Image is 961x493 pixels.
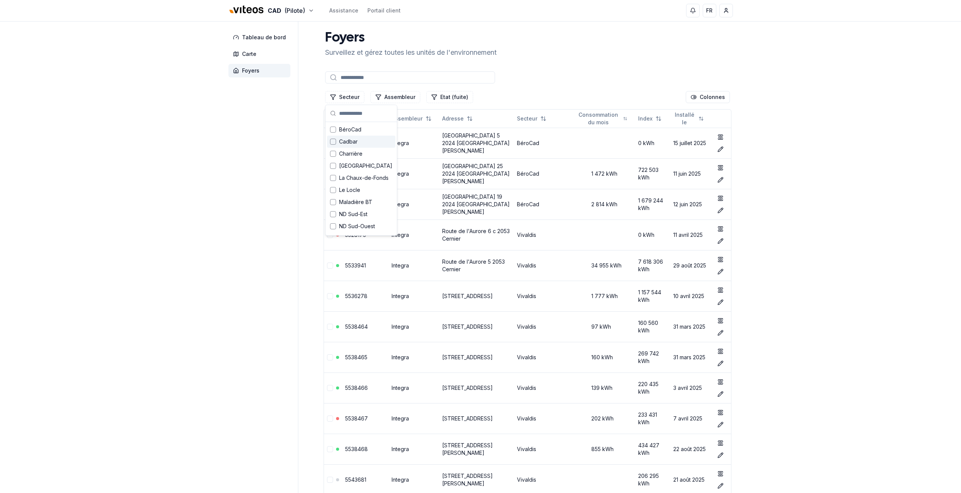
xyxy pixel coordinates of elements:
[576,292,632,300] div: 1 777 kWh
[512,113,551,125] button: Not sorted. Click to sort ascending.
[442,228,510,242] a: Route de l'Aurore 6 c 2053 Cernier
[638,472,668,487] div: 206 295 kWh
[514,434,573,464] td: Vivaldis
[228,3,314,19] button: CAD(Pilote)
[389,158,439,189] td: Integra
[638,380,668,396] div: 220 435 kWh
[345,476,366,483] a: 5543681
[638,319,668,334] div: 160 560 kWh
[576,262,632,269] div: 34 955 kWh
[670,434,711,464] td: 22 août 2025
[638,231,668,239] div: 0 kWh
[345,323,368,330] a: 5538464
[339,174,389,182] span: La Chaux-de-Fonds
[339,198,372,206] span: Maladière BT
[438,113,477,125] button: Not sorted. Click to sort ascending.
[638,197,668,212] div: 1 679 244 kWh
[670,219,711,250] td: 11 avril 2025
[638,350,668,365] div: 269 742 kWh
[638,166,668,181] div: 722 503 kWh
[442,415,493,422] a: [STREET_ADDRESS]
[576,323,632,331] div: 97 kWh
[327,446,333,452] button: Sélectionner la ligne
[268,6,281,15] span: CAD
[339,150,362,158] span: Charrière
[242,34,286,41] span: Tableau de bord
[389,372,439,403] td: Integra
[345,385,368,391] a: 5538466
[442,473,493,487] a: [STREET_ADDRESS][PERSON_NAME]
[426,91,473,103] button: Filtrer les lignes
[339,162,392,170] span: [GEOGRAPHIC_DATA]
[325,47,497,58] p: Surveillez et gérez toutes les unités de l'environnement
[514,311,573,342] td: Vivaldis
[345,262,366,269] a: 5533941
[387,113,436,125] button: Not sorted. Click to sort ascending.
[228,31,293,44] a: Tableau de bord
[228,47,293,61] a: Carte
[339,223,375,230] span: ND Sud-Ouest
[327,385,333,391] button: Sélectionner la ligne
[670,281,711,311] td: 10 avril 2025
[329,7,358,14] a: Assistance
[576,445,632,453] div: 855 kWh
[389,281,439,311] td: Integra
[638,289,668,304] div: 1 157 544 kWh
[327,293,333,299] button: Sélectionner la ligne
[442,163,510,184] a: [GEOGRAPHIC_DATA] 25 2024 [GEOGRAPHIC_DATA][PERSON_NAME]
[242,67,259,74] span: Foyers
[669,113,708,125] button: Not sorted. Click to sort ascending.
[345,354,367,360] a: 5538465
[670,403,711,434] td: 7 avril 2025
[327,324,333,330] button: Sélectionner la ligne
[670,311,711,342] td: 31 mars 2025
[638,258,668,273] div: 7 618 306 kWh
[634,113,666,125] button: Not sorted. Click to sort ascending.
[514,158,573,189] td: BéroCad
[572,113,632,125] button: Not sorted. Click to sort ascending.
[327,477,333,483] button: Sélectionner la ligne
[576,415,632,422] div: 202 kWh
[638,139,668,147] div: 0 kWh
[638,442,668,457] div: 434 427 kWh
[389,311,439,342] td: Integra
[686,91,730,103] button: Cocher les colonnes
[514,250,573,281] td: Vivaldis
[389,189,439,219] td: Integra
[367,7,401,14] a: Portail client
[339,210,367,218] span: ND Sud-Est
[389,250,439,281] td: Integra
[442,115,464,122] span: Adresse
[442,442,493,456] a: [STREET_ADDRESS][PERSON_NAME]
[442,323,493,330] a: [STREET_ADDRESS]
[327,416,333,422] button: Sélectionner la ligne
[442,293,493,299] a: [STREET_ADDRESS]
[228,64,293,77] a: Foyers
[345,232,366,238] a: 5528179
[442,193,510,215] a: [GEOGRAPHIC_DATA] 19 2024 [GEOGRAPHIC_DATA][PERSON_NAME]
[514,219,573,250] td: Vivaldis
[339,138,358,145] span: Cadbar
[514,372,573,403] td: Vivaldis
[339,186,360,194] span: Le Locle
[670,342,711,372] td: 31 mars 2025
[389,403,439,434] td: Integra
[514,128,573,158] td: BéroCad
[327,354,333,360] button: Sélectionner la ligne
[517,115,537,122] span: Secteur
[389,434,439,464] td: Integra
[703,4,716,17] button: FR
[389,219,439,250] td: Integra
[284,6,305,15] span: (Pilote)
[242,50,256,58] span: Carte
[638,411,668,426] div: 233 431 kWh
[514,189,573,219] td: BéroCad
[576,170,632,178] div: 1 472 kWh
[389,128,439,158] td: Integra
[670,372,711,403] td: 3 avril 2025
[345,415,368,422] a: 5538467
[442,132,510,154] a: [GEOGRAPHIC_DATA] 5 2024 [GEOGRAPHIC_DATA][PERSON_NAME]
[576,354,632,361] div: 160 kWh
[670,158,711,189] td: 11 juin 2025
[514,281,573,311] td: Vivaldis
